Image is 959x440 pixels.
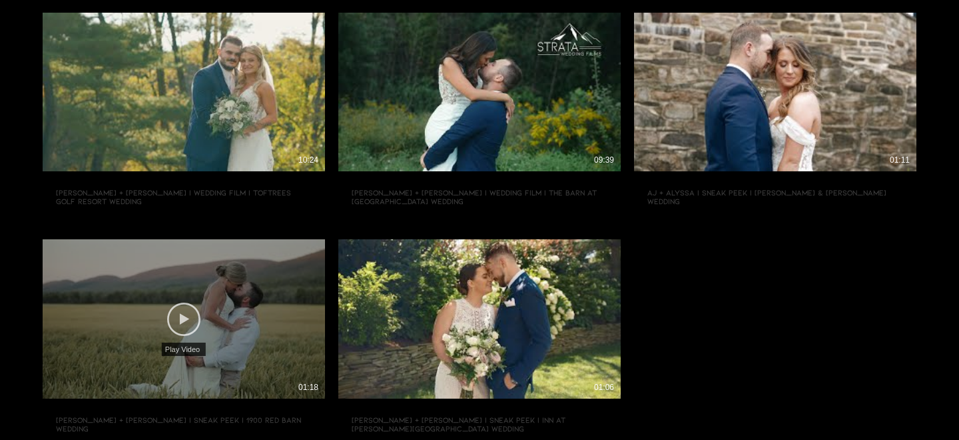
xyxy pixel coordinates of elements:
[352,187,607,206] h3: [PERSON_NAME] + [PERSON_NAME] | Wedding Film | The Barn at [GEOGRAPHIC_DATA] Wedding
[338,171,621,206] button: [PERSON_NAME] + [PERSON_NAME] | Wedding Film | The Barn at [GEOGRAPHIC_DATA] Wedding
[594,383,614,392] div: 01:06
[647,187,903,206] h3: AJ + Alyssa | Sneak Peek | [PERSON_NAME] & [PERSON_NAME] Wedding
[594,155,614,165] div: 09:39
[43,171,325,206] button: [PERSON_NAME] + [PERSON_NAME] | Wedding Film | Toftrees Golf Resort Wedding
[352,415,607,433] h3: [PERSON_NAME] + [PERSON_NAME] | Sneak Peek | Inn at [PERSON_NAME][GEOGRAPHIC_DATA] Wedding
[56,415,312,433] h3: [PERSON_NAME] + [PERSON_NAME] | Sneak Peek | 1900 Red Barn Wedding
[890,155,910,165] div: 01:11
[298,383,318,392] div: 01:18
[167,303,200,336] button: Play Video
[298,155,318,165] div: 10:24
[162,343,206,356] div: Play Video
[338,399,621,433] button: [PERSON_NAME] + [PERSON_NAME] | Sneak Peek | Inn at [PERSON_NAME][GEOGRAPHIC_DATA] Wedding
[43,399,325,433] button: [PERSON_NAME] + [PERSON_NAME] | Sneak Peek | 1900 Red Barn Wedding
[56,187,312,206] h3: [PERSON_NAME] + [PERSON_NAME] | Wedding Film | Toftrees Golf Resort Wedding
[634,171,916,206] button: AJ + Alyssa | Sneak Peek | [PERSON_NAME] & [PERSON_NAME] Wedding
